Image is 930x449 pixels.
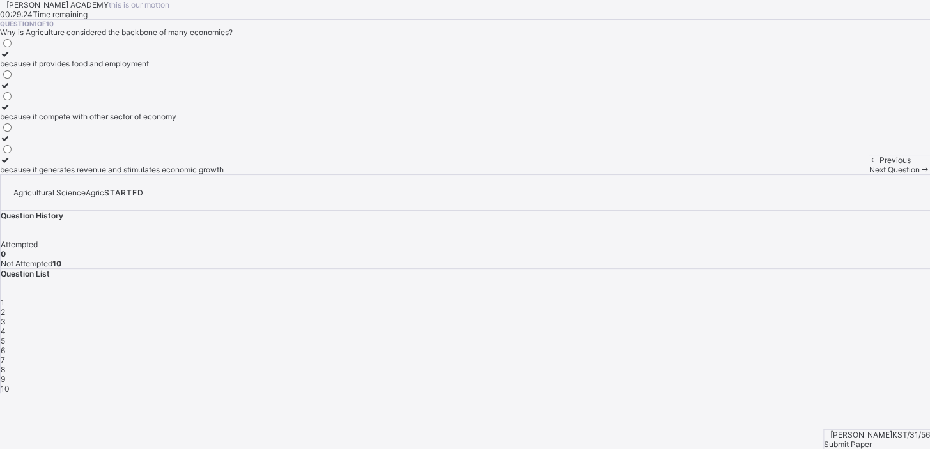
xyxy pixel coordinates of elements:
span: Agric [86,188,104,197]
span: STARTED [104,188,144,197]
span: 5 [1,336,5,346]
span: Time remaining [33,10,88,19]
span: 8 [1,365,5,374]
span: 4 [1,326,6,336]
span: 3 [1,317,6,326]
span: Question History [1,211,63,220]
span: Submit Paper [824,439,872,449]
span: Previous [880,155,911,165]
span: 10 [1,384,10,393]
span: Not Attempted [1,259,52,268]
span: Next Question [869,165,919,174]
span: 9 [1,374,5,384]
span: 1 [1,298,4,307]
span: 6 [1,346,5,355]
span: [PERSON_NAME] [830,430,892,439]
span: Question List [1,269,50,278]
span: 7 [1,355,5,365]
span: KST/31/56 [892,430,930,439]
b: 10 [52,259,61,268]
span: Agricultural Science [13,188,86,197]
span: Attempted [1,240,38,249]
b: 0 [1,249,6,259]
span: 2 [1,307,5,317]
